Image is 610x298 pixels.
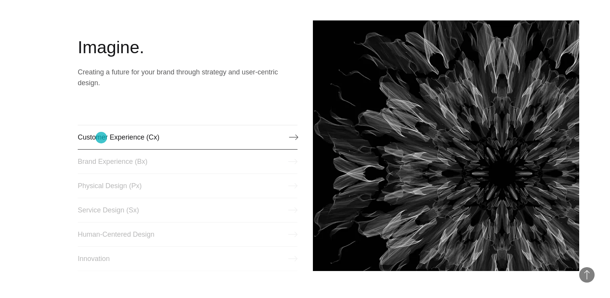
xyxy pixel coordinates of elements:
[78,173,297,198] a: Physical Design (Px)
[78,198,297,222] a: Service Design (Sx)
[78,36,297,59] h2: Imagine.
[78,125,297,150] a: Customer Experience (Cx)
[78,67,297,88] p: Creating a future for your brand through strategy and user-centric design.
[78,246,297,271] a: Innovation
[78,149,297,174] a: Brand Experience (Bx)
[78,222,297,247] a: Human-Centered Design
[579,267,595,283] button: Back to Top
